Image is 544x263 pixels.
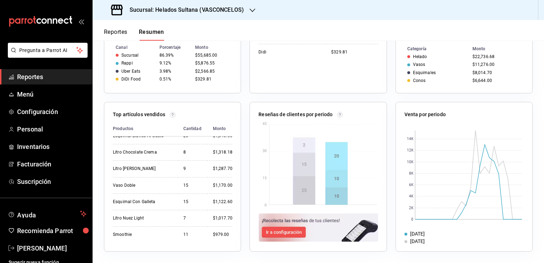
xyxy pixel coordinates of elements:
th: Categoría [396,45,470,53]
div: Vaso Doble [113,182,172,189]
div: 9 [183,166,202,172]
div: $8,014.70 [472,70,521,75]
div: DiDi Food [121,77,141,82]
th: Cantidad [178,121,207,136]
p: Reseñas de clientes por periodo [258,111,333,118]
th: Monto [470,45,532,53]
text: 2K [409,206,413,210]
text: 6K [409,183,413,187]
div: 86.39% [159,53,189,58]
div: Conos [413,78,426,83]
div: 11 [183,232,202,238]
div: $6,644.00 [472,78,521,83]
h3: Sucursal: Helados Sultana (VASCONCELOS) [124,6,244,14]
div: $329.81 [331,49,378,55]
div: Litro Nuez Light [113,215,172,221]
text: 8K [409,172,413,176]
div: $329.81 [195,77,229,82]
div: 8 [183,149,202,155]
div: $1,287.70 [213,166,232,172]
div: $1,122.60 [213,199,232,205]
text: 12K [407,149,413,153]
text: 0 [411,218,413,222]
text: 10K [407,160,413,164]
div: 3.98% [159,69,189,74]
div: $1,017.70 [213,215,232,221]
div: $979.00 [213,232,232,238]
div: Didi [258,49,320,55]
span: Facturación [17,159,87,169]
div: Smoothie [113,232,172,238]
div: Esquimales [413,70,436,75]
div: 0.51% [159,77,189,82]
th: Productos [113,121,178,136]
text: 14K [407,137,413,141]
span: Reportes [17,72,87,82]
button: Reportes [104,29,127,41]
div: $55,685.00 [195,53,229,58]
span: Pregunta a Parrot AI [19,47,77,54]
th: Monto [192,43,241,51]
a: Pregunta a Parrot AI [5,52,88,59]
div: $1,170.00 [213,182,232,189]
div: Vasos [413,62,425,67]
div: $2,566.85 [195,69,229,74]
div: Litro Chocolate Crema [113,149,172,155]
span: Menú [17,89,87,99]
span: Personal [17,124,87,134]
span: [PERSON_NAME] [17,243,87,253]
th: Porcentaje [157,43,192,51]
div: $22,736.68 [472,54,521,59]
th: Monto [207,121,232,136]
span: Inventarios [17,142,87,151]
div: Esquimal Con Galleta [113,199,172,205]
th: Canal [104,43,157,51]
div: $11,276.00 [472,62,521,67]
div: Helado [413,54,427,59]
button: Resumen [139,29,164,41]
span: Suscripción [17,177,87,186]
div: 15 [183,182,202,189]
div: [DATE] [410,230,425,238]
span: Configuración [17,107,87,117]
button: Pregunta a Parrot AI [8,43,88,58]
span: Ayuda [17,210,77,218]
div: [DATE] [410,238,425,245]
div: 9.12% [159,61,189,66]
div: Rappi [121,61,133,66]
div: 7 [183,215,202,221]
div: 15 [183,199,202,205]
span: Recomienda Parrot [17,226,87,236]
div: $1,318.18 [213,149,232,155]
div: Litro [PERSON_NAME] [113,166,172,172]
div: navigation tabs [104,29,164,41]
p: Top artículos vendidos [113,111,165,118]
div: Uber Eats [121,69,140,74]
button: open_drawer_menu [78,19,84,24]
div: $5,876.55 [195,61,229,66]
text: 4K [409,195,413,198]
p: Venta por periodo [404,111,446,118]
div: Sucursal [121,53,138,58]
